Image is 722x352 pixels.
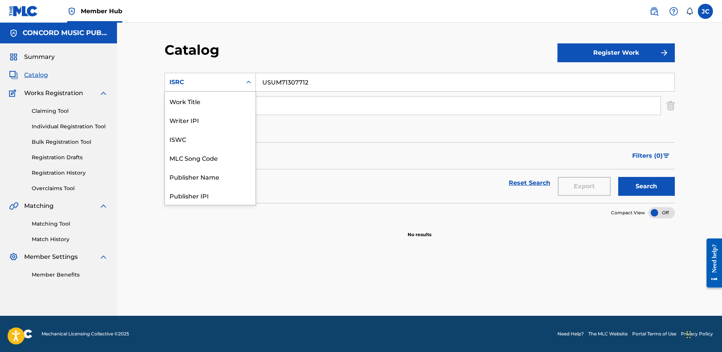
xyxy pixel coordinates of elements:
div: ISRC [169,78,237,87]
img: expand [99,201,108,211]
img: expand [99,89,108,98]
a: Matching Tool [32,220,108,228]
div: MLC Song Code [165,148,256,167]
a: Individual Registration Tool [32,123,108,131]
span: Filters ( 0 ) [632,151,663,160]
button: Search [618,177,675,196]
a: The MLC Website [588,330,628,337]
button: Filters (0) [628,146,675,165]
img: f7272a7cc735f4ea7f67.svg [660,48,669,57]
a: Reset Search [505,175,554,191]
span: Works Registration [24,89,83,98]
span: Member Settings [24,252,78,261]
img: Delete Criterion [667,96,675,115]
img: Matching [9,201,18,211]
span: Mechanical Licensing Collective © 2025 [42,330,129,337]
h5: CONCORD MUSIC PUBLISHING LLC [23,29,108,37]
span: Member Hub [81,7,122,15]
img: help [669,7,678,16]
div: Publisher IPI [165,186,256,205]
img: search [650,7,659,16]
div: Help [666,4,681,19]
img: Member Settings [9,252,18,261]
a: CatalogCatalog [9,71,48,80]
p: No results [408,222,431,238]
img: Catalog [9,71,18,80]
div: Notifications [686,8,693,15]
a: Bulk Registration Tool [32,138,108,146]
img: Summary [9,52,18,61]
div: Publisher Name [165,167,256,186]
a: Public Search [647,4,662,19]
img: MLC Logo [9,6,38,17]
a: Member Benefits [32,271,108,279]
div: Drag [687,323,691,346]
a: SummarySummary [9,52,55,61]
div: User Menu [698,4,713,19]
img: logo [9,329,32,338]
div: Writer IPI [165,111,256,129]
a: Match History [32,235,108,243]
img: Works Registration [9,89,19,98]
img: Accounts [9,29,18,38]
img: Top Rightsholder [67,7,76,16]
a: Need Help? [557,330,584,337]
iframe: Chat Widget [684,316,722,352]
a: Overclaims Tool [32,184,108,192]
button: Register Work [557,43,675,62]
form: Search Form [165,73,675,203]
a: Claiming Tool [32,107,108,115]
a: Portal Terms of Use [632,330,676,337]
span: Matching [24,201,54,211]
span: Catalog [24,71,48,80]
span: Compact View [611,209,645,216]
div: Work Title [165,92,256,111]
iframe: Resource Center [701,233,722,294]
img: filter [663,154,670,158]
span: Summary [24,52,55,61]
a: Registration History [32,169,108,177]
div: ISWC [165,129,256,148]
h2: Catalog [165,42,223,58]
a: Privacy Policy [681,330,713,337]
a: Registration Drafts [32,154,108,161]
img: expand [99,252,108,261]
